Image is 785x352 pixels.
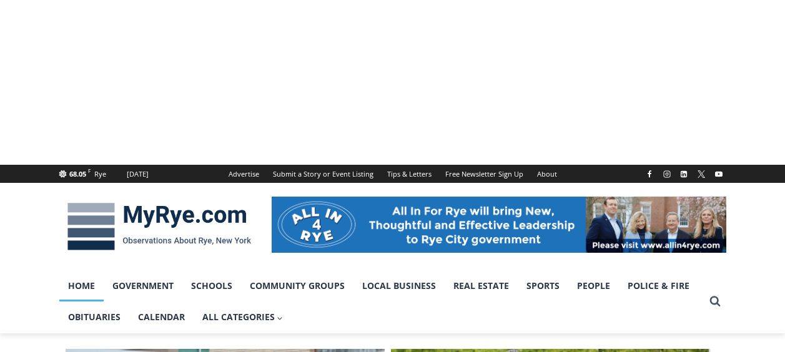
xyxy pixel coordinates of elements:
[704,290,726,313] button: View Search Form
[438,165,530,183] a: Free Newsletter Sign Up
[380,165,438,183] a: Tips & Letters
[659,167,674,182] a: Instagram
[59,270,704,333] nav: Primary Navigation
[241,270,353,301] a: Community Groups
[676,167,691,182] a: Linkedin
[272,197,726,253] img: All in for Rye
[94,169,106,180] div: Rye
[619,270,698,301] a: Police & Fire
[266,165,380,183] a: Submit a Story or Event Listing
[59,194,259,259] img: MyRye.com
[568,270,619,301] a: People
[127,169,149,180] div: [DATE]
[104,270,182,301] a: Government
[353,270,445,301] a: Local Business
[222,165,266,183] a: Advertise
[194,301,292,333] a: All Categories
[59,270,104,301] a: Home
[642,167,657,182] a: Facebook
[88,167,91,174] span: F
[694,167,709,182] a: X
[129,301,194,333] a: Calendar
[445,270,518,301] a: Real Estate
[222,165,564,183] nav: Secondary Navigation
[530,165,564,183] a: About
[711,167,726,182] a: YouTube
[202,310,284,324] span: All Categories
[518,270,568,301] a: Sports
[182,270,241,301] a: Schools
[59,301,129,333] a: Obituaries
[69,169,86,178] span: 68.05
